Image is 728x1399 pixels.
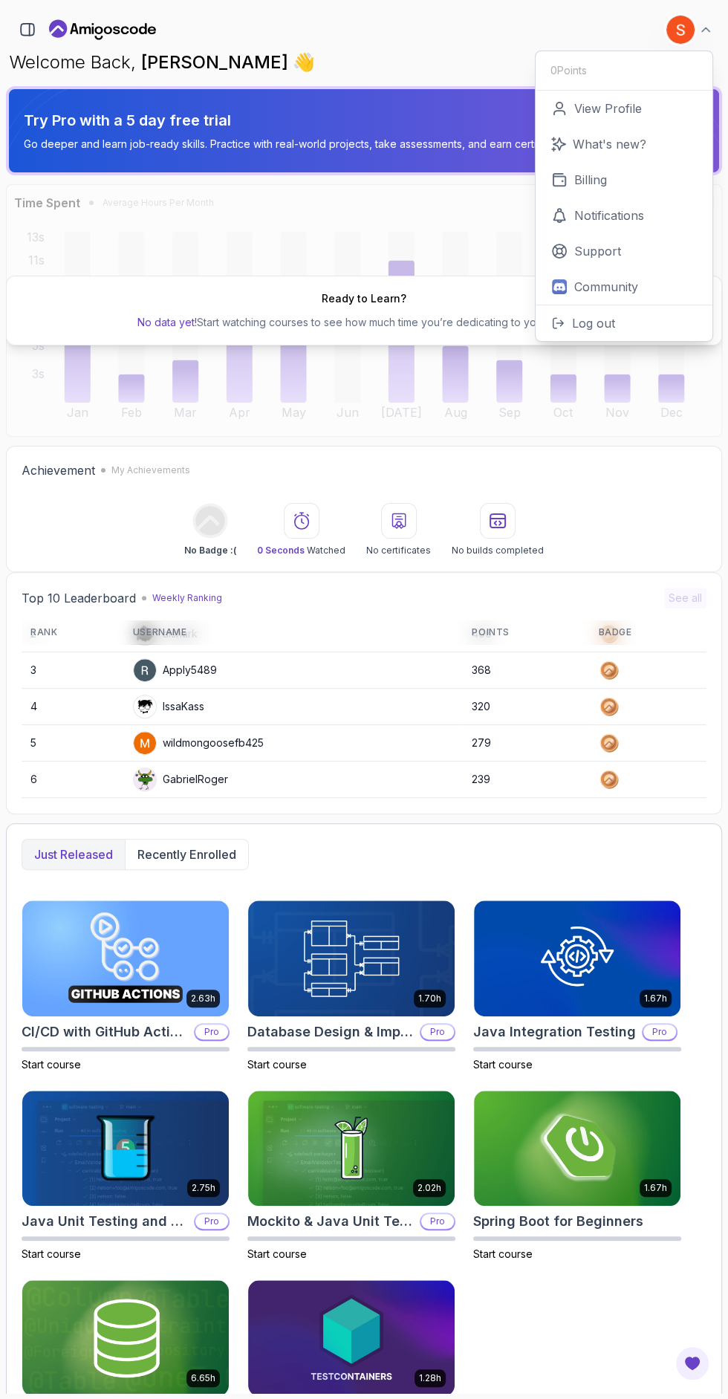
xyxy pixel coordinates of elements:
td: 368 [463,652,589,689]
h2: Mockito & Java Unit Testing [247,1211,414,1232]
h2: Spring Boot for Beginners [473,1211,643,1232]
p: Weekly Ranking [152,592,222,604]
a: Notifications [536,198,712,233]
span: 0 Seconds [257,545,305,556]
h2: Java Integration Testing [473,1022,636,1042]
button: user profile image [666,15,713,45]
p: My Achievements [111,464,190,476]
img: Spring Data JPA card [22,1280,229,1396]
img: Database Design & Implementation card [248,900,455,1016]
img: Spring Boot for Beginners card [474,1091,680,1207]
span: No data yet! [137,316,197,328]
button: Log out [536,305,712,341]
p: Welcome Back, [9,51,719,74]
p: 2.75h [192,1182,215,1194]
span: Start course [22,1247,81,1260]
a: Billing [536,162,712,198]
button: Just released [22,840,125,869]
p: Go deeper and learn job-ready skills. Practice with real-world projects, take assessments, and ea... [24,137,571,152]
button: See all [664,588,706,608]
p: 1.67h [644,1182,667,1194]
p: Support [574,242,621,260]
p: 2.63h [191,993,215,1004]
td: 3 [22,652,124,689]
div: Apply5489 [133,658,217,682]
p: Pro [421,1214,454,1229]
img: Java Integration Testing card [474,900,680,1016]
td: 4 [22,689,124,725]
span: Start course [473,1247,533,1260]
img: user profile image [134,732,156,754]
td: 7 [22,798,124,834]
img: CI/CD with GitHub Actions card [22,900,229,1016]
span: Start course [22,1058,81,1071]
button: Open Feedback Button [675,1346,710,1381]
p: View Profile [574,100,642,117]
p: Start watching courses to see how much time you’re dedicating to your learning. [137,315,591,330]
p: Pro [421,1025,454,1039]
div: wildmongoosefb425 [133,731,264,755]
h2: Ready to Learn? [322,291,406,306]
th: Points [463,620,589,645]
button: Recently enrolled [125,840,248,869]
p: Pro [195,1025,228,1039]
p: 1.67h [644,993,667,1004]
a: Java Integration Testing card1.67hJava Integration TestingProStart course [473,900,681,1072]
p: What's new? [573,135,646,153]
p: Pro [195,1214,228,1229]
img: Testcontainers with Java card [248,1280,455,1396]
p: Try Pro with a 5 day free trial [24,110,571,131]
a: Java Unit Testing and TDD card2.75hJava Unit Testing and TDDProStart course [22,1090,230,1262]
p: Notifications [574,207,644,224]
p: Community [574,278,638,296]
img: user profile image [666,16,695,44]
h2: Java Unit Testing and TDD [22,1211,188,1232]
p: Watched [257,545,345,556]
p: 2.02h [417,1182,441,1194]
a: Community [536,269,712,305]
td: 6 [22,762,124,798]
span: Start course [247,1247,307,1260]
td: 235 [463,798,589,834]
a: Mockito & Java Unit Testing card2.02hMockito & Java Unit TestingProStart course [247,1090,455,1262]
a: Spring Boot for Beginners card1.67hSpring Boot for BeginnersStart course [473,1090,681,1262]
p: 1.28h [419,1372,441,1384]
p: Log out [572,314,615,332]
div: GabrielRoger [133,767,228,791]
a: Landing page [49,18,156,42]
a: CI/CD with GitHub Actions card2.63hCI/CD with GitHub ActionsProStart course [22,900,230,1072]
p: No builds completed [452,545,544,556]
div: IssaKass [133,695,204,718]
td: 239 [463,762,589,798]
p: No certificates [366,545,431,556]
p: 1.70h [418,993,441,1004]
p: Pro [643,1025,676,1039]
td: 320 [463,689,589,725]
a: View Profile [536,91,712,126]
h2: CI/CD with GitHub Actions [22,1022,188,1042]
span: 👋 [290,47,321,79]
th: Badge [590,620,707,645]
th: Username [124,620,463,645]
img: Java Unit Testing and TDD card [22,1091,229,1207]
th: Rank [22,620,124,645]
p: Recently enrolled [137,845,236,863]
img: user profile image [134,659,156,681]
span: Start course [473,1058,533,1071]
p: Billing [574,171,607,189]
p: 0 Points [550,63,587,78]
h2: Achievement [22,461,95,479]
td: 279 [463,725,589,762]
a: What's new? [536,126,712,162]
a: Support [536,233,712,269]
span: [PERSON_NAME] [141,51,293,73]
a: Database Design & Implementation card1.70hDatabase Design & ImplementationProStart course [247,900,455,1072]
td: 5 [22,725,124,762]
p: No Badge :( [184,545,236,556]
h2: Top 10 Leaderboard [22,589,136,607]
p: Just released [34,845,113,863]
img: Mockito & Java Unit Testing card [248,1091,455,1207]
img: user profile image [134,695,156,718]
p: 6.65h [191,1372,215,1384]
img: default monster avatar [134,768,156,791]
